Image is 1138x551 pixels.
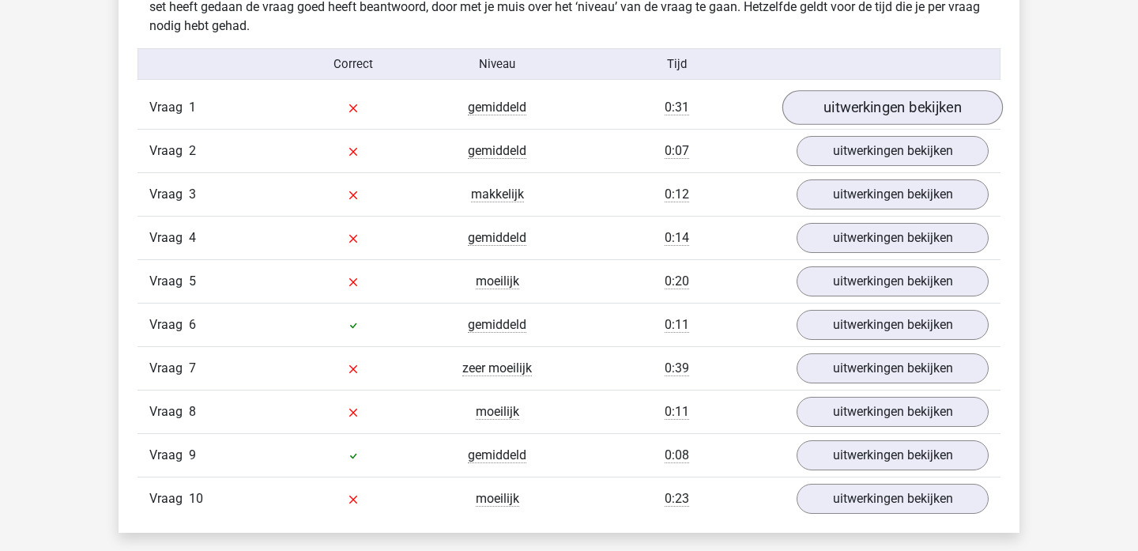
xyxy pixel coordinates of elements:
span: Vraag [149,489,189,508]
span: 4 [189,230,196,245]
span: gemiddeld [468,317,526,333]
span: Vraag [149,272,189,291]
span: 9 [189,447,196,462]
span: 0:23 [665,491,689,507]
span: 2 [189,143,196,158]
span: Vraag [149,359,189,378]
a: uitwerkingen bekijken [797,310,989,340]
span: 0:14 [665,230,689,246]
span: 1 [189,100,196,115]
span: 0:39 [665,360,689,376]
span: Vraag [149,98,189,117]
span: 5 [189,274,196,289]
span: Vraag [149,228,189,247]
a: uitwerkingen bekijken [797,136,989,166]
span: moeilijk [476,404,519,420]
span: Vraag [149,142,189,160]
span: moeilijk [476,274,519,289]
span: gemiddeld [468,447,526,463]
a: uitwerkingen bekijken [797,440,989,470]
span: Vraag [149,402,189,421]
span: zeer moeilijk [462,360,532,376]
span: 10 [189,491,203,506]
div: Niveau [425,55,569,73]
div: Tijd [569,55,785,73]
span: gemiddeld [468,143,526,159]
span: 7 [189,360,196,376]
a: uitwerkingen bekijken [797,179,989,209]
a: uitwerkingen bekijken [797,484,989,514]
span: gemiddeld [468,230,526,246]
span: gemiddeld [468,100,526,115]
span: 0:08 [665,447,689,463]
span: 0:11 [665,404,689,420]
span: 6 [189,317,196,332]
a: uitwerkingen bekijken [797,223,989,253]
span: 0:11 [665,317,689,333]
span: Vraag [149,446,189,465]
span: moeilijk [476,491,519,507]
span: makkelijk [471,187,524,202]
a: uitwerkingen bekijken [797,397,989,427]
span: Vraag [149,185,189,204]
span: 0:12 [665,187,689,202]
span: 0:31 [665,100,689,115]
span: 0:07 [665,143,689,159]
span: 3 [189,187,196,202]
div: Correct [282,55,426,73]
a: uitwerkingen bekijken [782,90,1003,125]
span: Vraag [149,315,189,334]
span: 0:20 [665,274,689,289]
a: uitwerkingen bekijken [797,266,989,296]
a: uitwerkingen bekijken [797,353,989,383]
span: 8 [189,404,196,419]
